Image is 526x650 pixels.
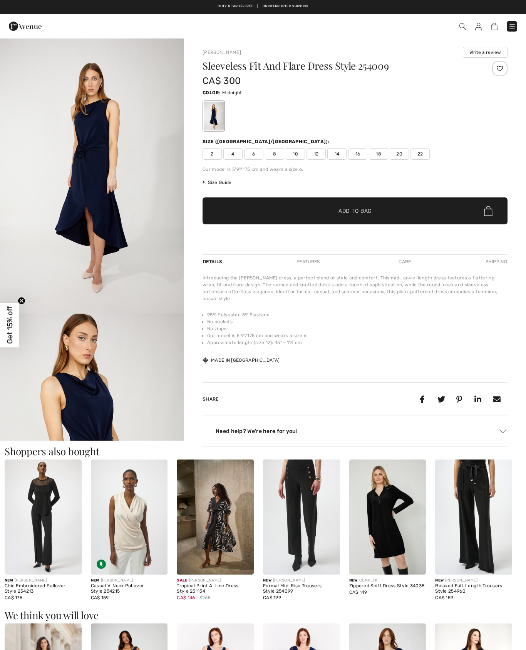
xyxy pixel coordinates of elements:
h1: Sleeveless Fit And Flare Dress Style 254009 [203,61,457,71]
span: New [91,578,99,583]
div: [PERSON_NAME] [177,578,254,583]
div: Features [290,255,326,269]
span: 4 [223,148,243,160]
div: Care [392,255,417,269]
h3: We think you will love [5,610,521,620]
li: No pockets [207,318,508,325]
img: Relaxed Full-Length Trousers Style 254960 [435,460,512,575]
span: Get 15% off [5,306,14,344]
img: Bag.svg [484,206,492,216]
span: Sale [177,578,187,583]
span: CA$ 159 [91,595,109,600]
div: Formal Mid-Rise Trousers Style 254099 [263,583,340,594]
div: [PERSON_NAME] [5,578,82,583]
span: New [435,578,444,583]
span: Color: [203,90,221,95]
li: 95% Polyester, 5% Elastane [207,311,508,318]
span: 6 [244,148,263,160]
span: Midnight [222,90,242,95]
li: Approximate length (size 12): 45" - 114 cm [207,339,508,346]
img: Shopping Bag [491,23,498,30]
div: Details [203,255,224,269]
button: Close teaser [18,297,25,304]
span: 18 [369,148,388,160]
img: 1ère Avenue [9,18,42,34]
div: Need help? We're here for you! [203,425,508,437]
div: Made in [GEOGRAPHIC_DATA] [203,357,280,364]
span: New [263,578,271,583]
span: CA$ 199 [263,595,281,600]
img: Sustainable Fabric [97,560,106,569]
span: 2 [203,148,222,160]
div: Tropical Print A-Line Dress Style 251154 [177,583,254,594]
button: Add to Bag [203,197,508,224]
span: 10 [286,148,305,160]
span: Size Guide [203,179,231,186]
img: Chic Embroidered Pullover Style 254213 [5,460,82,575]
a: [PERSON_NAME] [203,50,241,55]
div: Midnight [204,102,224,130]
span: Share [203,396,219,402]
div: [PERSON_NAME] [263,578,340,583]
div: Introducing the [PERSON_NAME] dress, a perfect blend of style and comfort. This midi, ankle-lengt... [203,274,508,302]
span: 12 [307,148,326,160]
div: Zippered Shift Dress Style 34038 [349,583,426,589]
span: CA$ 149 [349,590,367,595]
span: CA$ 159 [435,595,453,600]
span: New [5,578,13,583]
button: Write a review [463,47,508,58]
img: My Info [475,23,482,30]
li: No zipper [207,325,508,332]
li: Our model is 5'9"/175 cm and wears a size 6. [207,332,508,339]
div: Relaxed Full-Length Trousers Style 254960 [435,583,512,594]
span: CA$ 146 [177,595,195,600]
span: 16 [348,148,367,160]
span: CA$ 175 [5,595,22,600]
span: 20 [390,148,409,160]
a: 1ère Avenue [9,22,42,29]
img: Arrow2.svg [499,429,506,433]
div: Chic Embroidered Pullover Style 254213 [5,583,82,594]
span: $265 [199,594,211,601]
img: Casual V-Neck Pullover Style 254215 [91,460,168,575]
div: Size ([GEOGRAPHIC_DATA]/[GEOGRAPHIC_DATA]): [203,138,331,145]
img: Menu [508,23,516,30]
div: Casual V-Neck Pullover Style 254215 [91,583,168,594]
img: Zippered Shift Dress Style 34038 [349,460,426,575]
span: 14 [327,148,347,160]
div: COMPLI K [349,578,426,583]
div: Shipping [484,255,508,269]
div: [PERSON_NAME] [91,578,168,583]
img: Tropical Print A-Line Dress Style 251154 [177,460,254,575]
span: 22 [410,148,430,160]
h3: Shoppers also bought [5,446,521,456]
span: Add to Bag [338,207,372,215]
span: CA$ 300 [203,75,241,86]
img: Search [459,23,466,30]
div: [PERSON_NAME] [435,578,512,583]
span: 8 [265,148,284,160]
img: Formal Mid-Rise Trousers Style 254099 [263,460,340,575]
span: New [349,578,358,583]
div: Our model is 5'9"/175 cm and wears a size 6. [203,166,508,173]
